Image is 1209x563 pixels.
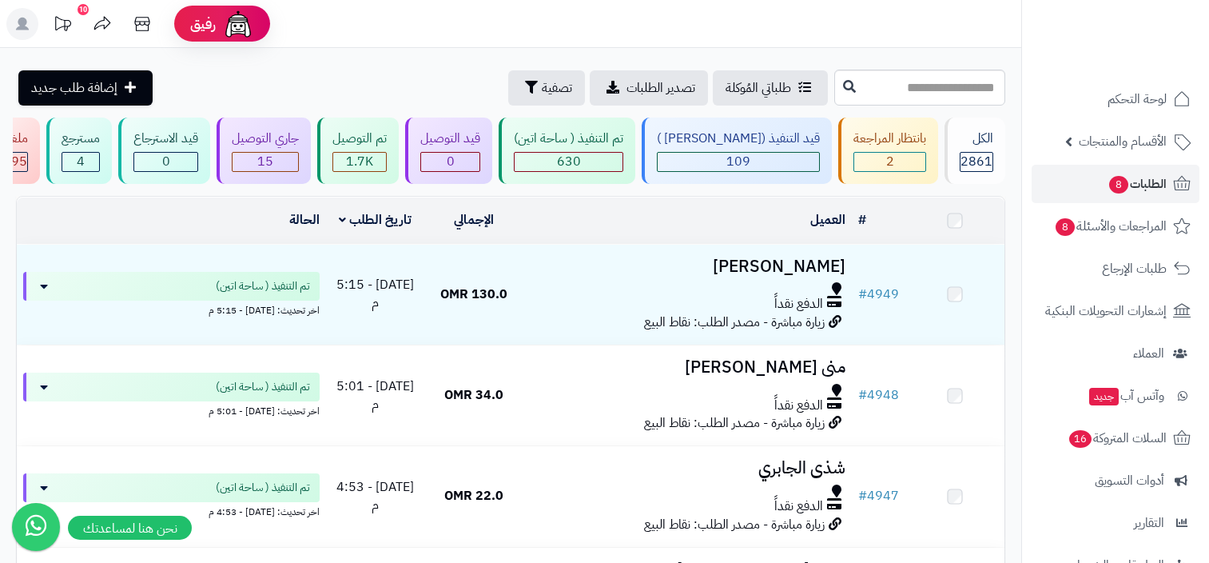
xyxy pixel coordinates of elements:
[1088,385,1164,407] span: وآتس آب
[713,70,828,106] a: طلباتي المُوكلة
[216,278,310,294] span: تم التنفيذ ( ساحة اتين)
[1108,88,1167,110] span: لوحة التحكم
[774,397,823,415] span: الدفع نقداً
[853,130,926,148] div: بانتظار المراجعة
[62,130,100,148] div: مسترجع
[3,152,27,171] span: 395
[222,8,254,40] img: ai-face.png
[858,285,867,304] span: #
[2,130,28,148] div: ملغي
[530,358,846,377] h3: منى [PERSON_NAME]
[858,486,899,505] a: #4947
[133,130,198,148] div: قيد الاسترجاع
[658,153,819,171] div: 109
[590,70,708,106] a: تصدير الطلبات
[960,130,993,148] div: الكل
[1032,377,1199,415] a: وآتس آبجديد
[233,153,298,171] div: 15
[77,152,85,171] span: 4
[402,118,495,184] a: قيد التوصيل 0
[1102,258,1167,280] span: طلبات الإرجاع
[810,210,845,230] a: العميل
[854,153,925,171] div: 2
[1045,300,1167,322] span: إشعارات التحويلات البنكية
[514,130,623,148] div: تم التنفيذ ( ساحة اتين)
[3,153,27,171] div: 395
[644,413,825,433] span: زيارة مباشرة - مصدر الطلب: نقاط البيع
[726,78,791,98] span: طلباتي المُوكلة
[216,379,310,395] span: تم التنفيذ ( ساحة اتين)
[447,152,455,171] span: 0
[1069,430,1092,448] span: 16
[31,78,117,98] span: إضافة طلب جديد
[495,118,638,184] a: تم التنفيذ ( ساحة اتين) 630
[1133,342,1164,365] span: العملاء
[858,285,899,304] a: #4949
[515,153,622,171] div: 630
[23,502,320,519] div: اخر تحديث: [DATE] - 4:53 م
[774,295,823,313] span: الدفع نقداً
[1032,504,1199,542] a: التقارير
[644,515,825,534] span: زيارة مباشرة - مصدر الطلب: نقاط البيع
[1089,388,1119,405] span: جديد
[1054,215,1167,238] span: المراجعات والأسئلة
[626,78,695,98] span: تصدير الطلبات
[190,14,216,34] span: رفيق
[18,70,153,106] a: إضافة طلب جديد
[1032,165,1199,203] a: الطلبات8
[508,70,585,106] button: تصفية
[115,118,213,184] a: قيد الاسترجاع 0
[23,301,320,317] div: اخر تحديث: [DATE] - 5:15 م
[941,118,1008,184] a: الكل2861
[134,153,197,171] div: 0
[1032,292,1199,330] a: إشعارات التحويلات البنكية
[1079,130,1167,153] span: الأقسام والمنتجات
[886,152,894,171] span: 2
[557,152,581,171] span: 630
[332,130,387,148] div: تم التوصيل
[333,153,386,171] div: 1706
[1032,80,1199,118] a: لوحة التحكم
[346,152,373,171] span: 1.7K
[1032,207,1199,246] a: المراجعات والأسئلة8
[444,385,503,405] span: 34.0 OMR
[289,210,320,230] a: الحالة
[23,401,320,418] div: اخر تحديث: [DATE] - 5:01 م
[78,4,89,15] div: 10
[1032,250,1199,288] a: طلبات الإرجاع
[232,130,299,148] div: جاري التوصيل
[858,385,899,405] a: #4948
[1095,469,1164,492] span: أدوات التسويق
[726,152,750,171] span: 109
[314,118,402,184] a: تم التوصيل 1.7K
[960,152,992,171] span: 2861
[43,118,115,184] a: مسترجع 4
[1032,334,1199,373] a: العملاء
[542,78,572,98] span: تصفية
[62,153,99,171] div: 4
[644,313,825,332] span: زيارة مباشرة - مصدر الطلب: نقاط البيع
[440,285,507,304] span: 130.0 OMR
[1056,218,1075,236] span: 8
[530,459,846,477] h3: شذى الجابري
[336,275,414,313] span: [DATE] - 5:15 م
[774,497,823,516] span: الدفع نقداً
[1068,427,1167,449] span: السلات المتروكة
[420,130,480,148] div: قيد التوصيل
[1032,419,1199,457] a: السلات المتروكة16
[454,210,494,230] a: الإجمالي
[421,153,479,171] div: 0
[858,210,866,230] a: #
[835,118,941,184] a: بانتظار المراجعة 2
[444,486,503,505] span: 22.0 OMR
[336,377,414,414] span: [DATE] - 5:01 م
[1109,176,1128,194] span: 8
[1108,173,1167,195] span: الطلبات
[1032,461,1199,500] a: أدوات التسويق
[162,152,170,171] span: 0
[657,130,820,148] div: قيد التنفيذ ([PERSON_NAME] )
[1134,512,1164,534] span: التقارير
[858,486,867,505] span: #
[257,152,273,171] span: 15
[336,477,414,515] span: [DATE] - 4:53 م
